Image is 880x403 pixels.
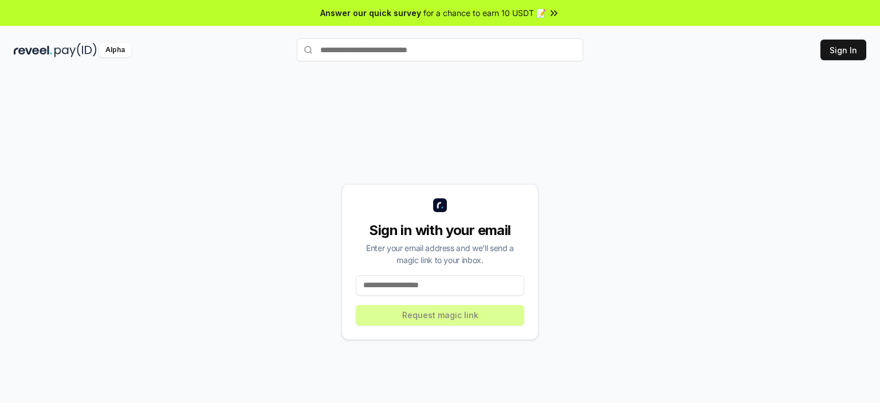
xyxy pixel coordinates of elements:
span: for a chance to earn 10 USDT 📝 [423,7,546,19]
div: Alpha [99,43,131,57]
img: reveel_dark [14,43,52,57]
div: Enter your email address and we’ll send a magic link to your inbox. [356,242,524,266]
img: pay_id [54,43,97,57]
span: Answer our quick survey [320,7,421,19]
div: Sign in with your email [356,221,524,240]
img: logo_small [433,198,447,212]
button: Sign In [820,40,866,60]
